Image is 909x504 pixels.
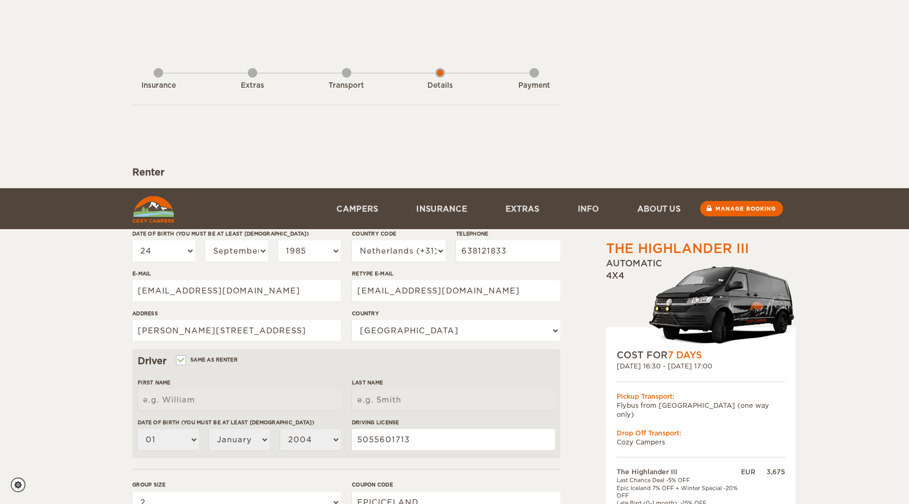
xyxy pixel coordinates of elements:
[617,391,785,400] div: Pickup Transport:
[397,188,486,229] a: Insurance
[617,438,785,447] td: Cozy Campers
[606,240,749,258] div: The Highlander III
[177,358,184,365] input: Same as renter
[11,477,32,492] a: Cookie settings
[132,196,174,223] img: Cozy Campers
[411,81,469,91] div: Details
[741,467,755,476] div: EUR
[223,81,282,91] div: Extras
[617,476,741,484] td: Last Chance Deal -5% OFF
[486,188,559,229] a: Extras
[668,350,702,360] span: 7 Days
[132,166,560,179] div: Renter
[617,362,785,371] div: [DATE] 16:30 - [DATE] 17:00
[352,481,560,489] label: Coupon code
[617,484,741,499] td: Epic Iceland 7% OFF + Winter Special -20% OFF
[755,467,785,476] div: 3,675
[352,379,555,387] label: Last Name
[617,429,785,438] div: Drop Off Transport:
[177,355,238,365] label: Same as renter
[352,270,560,278] label: Retype E-mail
[138,379,341,387] label: First Name
[132,230,341,238] label: Date of birth (You must be at least [DEMOGRAPHIC_DATA])
[617,467,741,476] td: The Highlander III
[700,201,783,216] a: Manage booking
[317,81,376,91] div: Transport
[352,230,445,238] label: Country Code
[132,270,341,278] label: E-mail
[649,261,796,348] img: stor-langur-4.png
[618,188,700,229] a: About us
[505,81,563,91] div: Payment
[129,81,188,91] div: Insurance
[132,320,341,341] input: e.g. Street, City, Zip Code
[559,188,618,229] a: Info
[138,418,341,426] label: Date of birth (You must be at least [DEMOGRAPHIC_DATA])
[352,429,555,450] input: e.g. 14789654B
[132,481,341,489] label: Group size
[456,230,560,238] label: Telephone
[132,309,341,317] label: Address
[617,400,785,418] td: Flybus from [GEOGRAPHIC_DATA] (one way only)
[352,418,555,426] label: Driving License
[352,309,560,317] label: Country
[352,389,555,410] input: e.g. Smith
[606,258,796,349] div: Automatic 4x4
[352,280,560,301] input: e.g. example@example.com
[456,240,560,262] input: e.g. 1 234 567 890
[617,349,785,362] div: COST FOR
[317,188,397,229] a: Campers
[138,389,341,410] input: e.g. William
[138,355,555,367] div: Driver
[132,280,341,301] input: e.g. example@example.com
